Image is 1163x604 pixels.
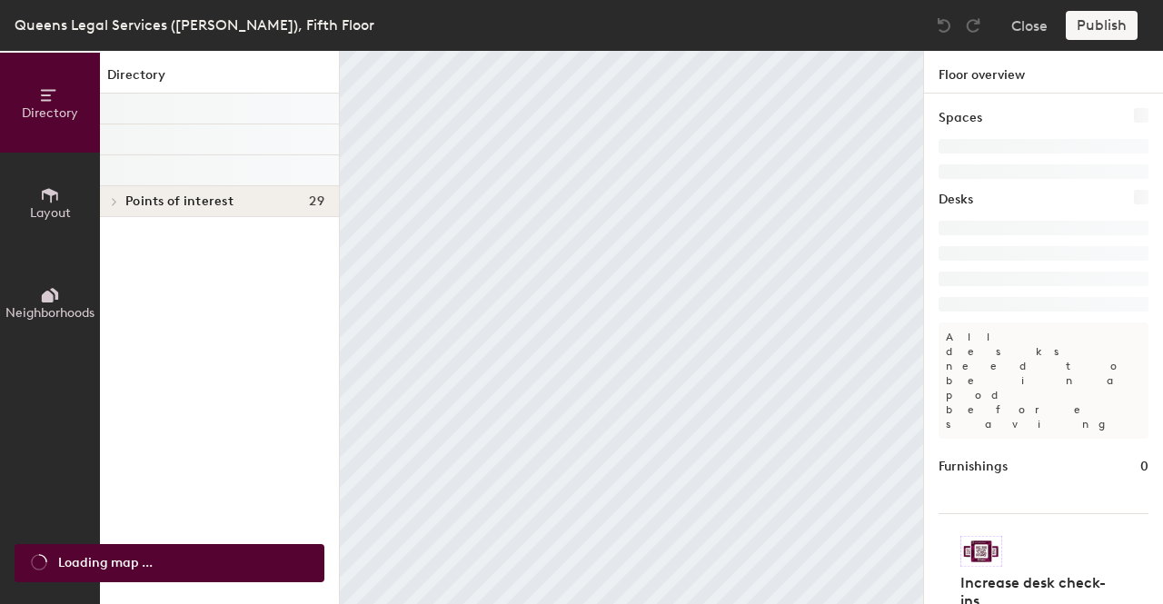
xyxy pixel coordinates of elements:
span: 29 [309,194,324,209]
img: Sticker logo [960,536,1002,567]
h1: Desks [939,190,973,210]
span: Neighborhoods [5,305,94,321]
div: Queens Legal Services ([PERSON_NAME]), Fifth Floor [15,14,374,36]
h1: 0 [1140,457,1148,477]
p: All desks need to be in a pod before saving [939,322,1148,439]
img: Undo [935,16,953,35]
img: Redo [964,16,982,35]
h1: Furnishings [939,457,1008,477]
span: Directory [22,105,78,121]
span: Loading map ... [58,553,153,573]
h1: Floor overview [924,51,1163,94]
canvas: Map [340,51,923,604]
span: Points of interest [125,194,234,209]
button: Close [1011,11,1048,40]
h1: Directory [100,65,339,94]
h1: Spaces [939,108,982,128]
span: Layout [30,205,71,221]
